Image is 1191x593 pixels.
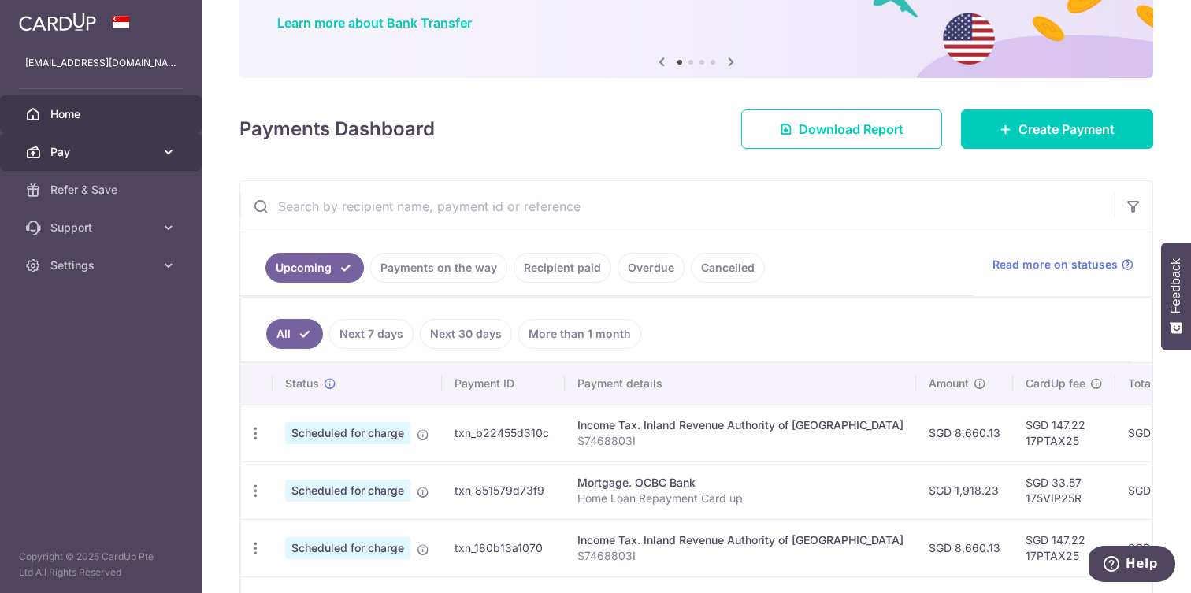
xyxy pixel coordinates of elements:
[618,253,685,283] a: Overdue
[741,109,942,149] a: Download Report
[577,417,903,433] div: Income Tax. Inland Revenue Authority of [GEOGRAPHIC_DATA]
[50,220,154,235] span: Support
[442,404,565,461] td: txn_b22455d310c
[577,433,903,449] p: S7468803I
[285,537,410,559] span: Scheduled for charge
[442,363,565,404] th: Payment ID
[1013,461,1115,519] td: SGD 33.57 175VIP25R
[799,120,903,139] span: Download Report
[265,253,364,283] a: Upcoming
[420,319,512,349] a: Next 30 days
[285,376,319,391] span: Status
[25,55,176,71] p: [EMAIL_ADDRESS][DOMAIN_NAME]
[916,519,1013,576] td: SGD 8,660.13
[285,422,410,444] span: Scheduled for charge
[1018,120,1115,139] span: Create Payment
[1089,546,1175,585] iframe: Opens a widget where you can find more information
[442,519,565,576] td: txn_180b13a1070
[1169,258,1183,313] span: Feedback
[961,109,1153,149] a: Create Payment
[285,480,410,502] span: Scheduled for charge
[1161,243,1191,350] button: Feedback - Show survey
[514,253,611,283] a: Recipient paid
[277,15,472,31] a: Learn more about Bank Transfer
[565,363,916,404] th: Payment details
[50,144,154,160] span: Pay
[266,319,323,349] a: All
[19,13,96,32] img: CardUp
[992,257,1118,272] span: Read more on statuses
[329,319,414,349] a: Next 7 days
[992,257,1133,272] a: Read more on statuses
[240,181,1115,232] input: Search by recipient name, payment id or reference
[929,376,969,391] span: Amount
[577,491,903,506] p: Home Loan Repayment Card up
[1026,376,1085,391] span: CardUp fee
[239,115,435,143] h4: Payments Dashboard
[370,253,507,283] a: Payments on the way
[1013,519,1115,576] td: SGD 147.22 17PTAX25
[442,461,565,519] td: txn_851579d73f9
[577,532,903,548] div: Income Tax. Inland Revenue Authority of [GEOGRAPHIC_DATA]
[916,404,1013,461] td: SGD 8,660.13
[916,461,1013,519] td: SGD 1,918.23
[577,475,903,491] div: Mortgage. OCBC Bank
[50,106,154,122] span: Home
[577,548,903,564] p: S7468803I
[50,182,154,198] span: Refer & Save
[1013,404,1115,461] td: SGD 147.22 17PTAX25
[691,253,765,283] a: Cancelled
[50,258,154,273] span: Settings
[518,319,641,349] a: More than 1 month
[1128,376,1180,391] span: Total amt.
